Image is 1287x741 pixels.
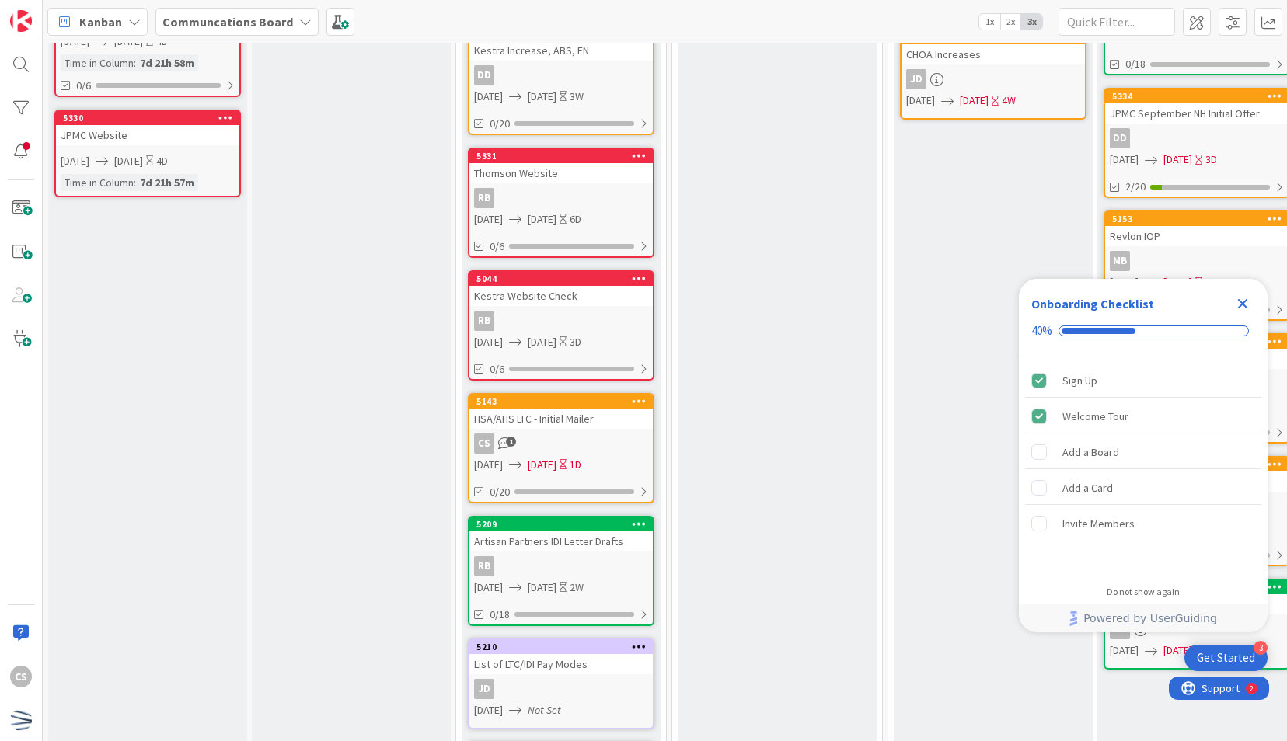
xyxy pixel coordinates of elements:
[474,89,503,105] span: [DATE]
[1062,371,1097,390] div: Sign Up
[469,40,653,61] div: Kestra Increase, ABS, FN
[1110,642,1139,659] span: [DATE]
[474,334,503,350] span: [DATE]
[1083,609,1217,628] span: Powered by UserGuiding
[469,640,653,674] div: 5210List of LTC/IDI Pay Modes
[528,211,556,228] span: [DATE]
[570,579,584,596] div: 2W
[476,151,653,162] div: 5331
[1019,604,1268,632] div: Footer
[1184,645,1268,671] div: Open Get Started checklist, remaining modules: 3
[1254,641,1268,655] div: 3
[1062,443,1119,461] div: Add a Board
[474,457,503,473] span: [DATE]
[476,396,653,407] div: 5143
[1205,274,1219,290] div: 2W
[61,174,134,191] div: Time in Column
[10,666,32,687] div: CS
[1230,291,1255,316] div: Close Checklist
[960,92,989,109] span: [DATE]
[570,334,581,350] div: 3D
[476,273,653,284] div: 5044
[469,654,653,674] div: List of LTC/IDI Pay Modes
[81,6,85,19] div: 2
[1163,274,1192,290] span: [DATE]
[1107,586,1180,598] div: Do not show again
[1163,642,1192,659] span: [DATE]
[490,607,510,623] span: 0/18
[1110,151,1139,168] span: [DATE]
[474,188,494,208] div: RB
[61,54,134,71] div: Time in Column
[469,679,653,699] div: JD
[1025,506,1261,541] div: Invite Members is incomplete.
[469,556,653,576] div: RB
[490,484,510,500] span: 0/20
[1027,604,1260,632] a: Powered by UserGuiding
[469,311,653,331] div: RB
[528,579,556,596] span: [DATE]
[1110,274,1139,290] span: [DATE]
[469,188,653,208] div: RB
[1019,279,1268,632] div: Checklist Container
[902,30,1085,64] div: 5018CHOA Increases
[1163,151,1192,168] span: [DATE]
[1002,92,1016,109] div: 4W
[474,679,494,699] div: JD
[1031,324,1255,338] div: Checklist progress: 40%
[469,517,653,531] div: 5209
[474,556,494,576] div: RB
[474,211,503,228] span: [DATE]
[469,517,653,551] div: 5209Artisan Partners IDI Letter Drafts
[476,642,653,652] div: 5210
[476,519,653,530] div: 5209
[469,409,653,429] div: HSA/AHS LTC - Initial Mailer
[469,65,653,85] div: DD
[1110,251,1130,271] div: MB
[10,709,32,731] img: avatar
[490,116,510,132] span: 0/20
[528,703,561,717] i: Not Set
[1062,407,1128,426] div: Welcome Tour
[56,111,239,125] div: 5330
[469,395,653,429] div: 5143HSA/AHS LTC - Initial Mailer
[134,174,136,191] span: :
[474,579,503,596] span: [DATE]
[1019,357,1268,576] div: Checklist items
[1197,650,1255,666] div: Get Started
[33,2,71,21] span: Support
[469,26,653,61] div: Kestra Increase, ABS, FN
[474,311,494,331] div: RB
[1205,642,1217,659] div: 4D
[56,111,239,145] div: 5330JPMC Website
[136,54,198,71] div: 7d 21h 58m
[570,457,581,473] div: 1D
[56,125,239,145] div: JPMC Website
[469,149,653,183] div: 5331Thomson Website
[1025,364,1261,398] div: Sign Up is complete.
[528,457,556,473] span: [DATE]
[469,163,653,183] div: Thomson Website
[79,12,122,31] span: Kanban
[474,433,494,454] div: CS
[1031,324,1052,338] div: 40%
[134,54,136,71] span: :
[902,69,1085,89] div: JD
[469,640,653,654] div: 5210
[474,702,503,718] span: [DATE]
[114,153,143,169] span: [DATE]
[1021,14,1042,30] span: 3x
[61,153,89,169] span: [DATE]
[469,433,653,454] div: CS
[63,113,239,124] div: 5330
[156,153,168,169] div: 4D
[1110,128,1130,148] div: DD
[1125,179,1146,195] span: 2/20
[490,361,504,377] span: 0/6
[1000,14,1021,30] span: 2x
[1205,151,1217,168] div: 3D
[570,211,581,228] div: 6D
[469,531,653,551] div: Artisan Partners IDI Letter Drafts
[469,286,653,306] div: Kestra Website Check
[506,437,516,447] span: 1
